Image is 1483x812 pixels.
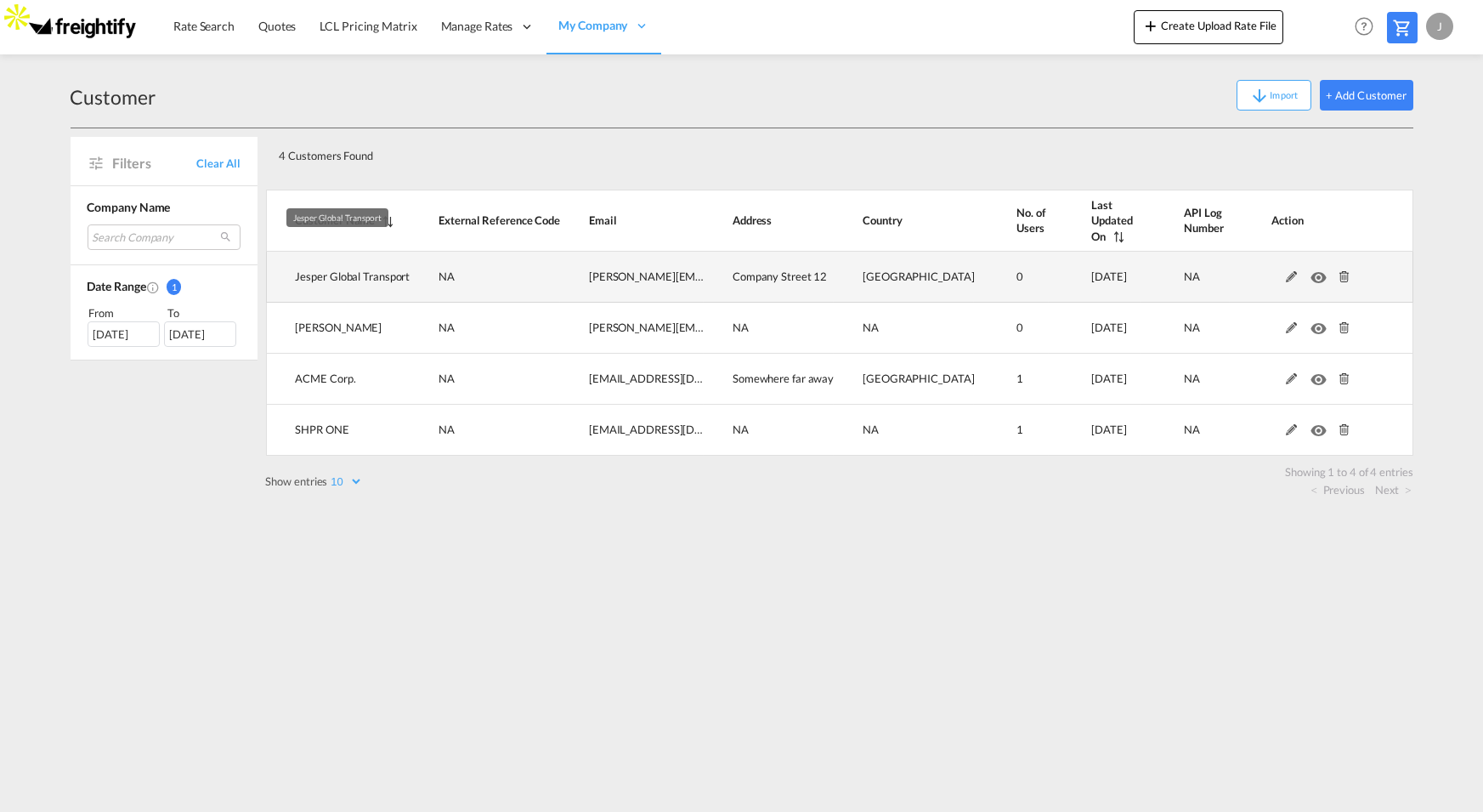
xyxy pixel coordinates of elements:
[296,372,356,385] span: ACME Corp.
[88,279,146,293] span: Date Range
[1184,372,1200,385] span: NA
[704,190,834,252] th: Address
[733,423,749,436] span: NA
[293,213,382,223] span: Jesper Global Transport
[410,405,560,456] td: NA
[410,354,560,405] td: NA
[560,190,704,252] th: Email
[589,423,773,436] span: [EMAIL_ADDRESS][DOMAIN_NAME]
[1230,190,1413,252] th: Action
[1016,423,1023,436] span: 1
[1091,270,1126,283] span: [DATE]
[589,372,773,385] span: [EMAIL_ADDRESS][DOMAIN_NAME]
[1049,354,1141,405] td: 2025-05-16
[560,252,704,303] td: jesper.johansen@freightify.com
[733,321,749,334] span: NA
[1184,321,1200,334] span: NA
[88,321,160,347] div: [DATE]
[863,423,879,436] span: NA
[296,423,349,436] span: SHPR ONE
[410,303,560,354] td: NA
[296,321,382,334] span: [PERSON_NAME]
[1049,405,1141,456] td: 2025-05-11
[834,354,974,405] td: Germany
[1091,423,1126,436] span: [DATE]
[974,190,1049,252] th: No. of Users
[266,190,410,252] th: Customer Name
[834,190,974,252] th: Country
[1249,86,1270,106] md-icon: icon-arrow-down
[1091,321,1126,334] span: [DATE]
[296,270,410,283] span: Jesper Global Transport
[1311,267,1333,279] md-icon: icon-eye
[439,321,455,334] span: NA
[560,405,704,456] td: testmy@customer.com
[1091,372,1126,385] span: [DATE]
[410,190,560,252] th: External Reference Code
[589,321,859,334] span: [PERSON_NAME][EMAIL_ADDRESS][DOMAIN_NAME]
[560,354,704,405] td: acmecorp@inter.net
[275,456,1413,480] div: Showing 1 to 4 of 4 entries
[1049,303,1141,354] td: 2025-07-24
[88,304,162,321] div: From
[1141,303,1229,354] td: NA
[439,270,455,283] span: NA
[1141,405,1229,456] td: NA
[327,474,363,489] select: Show entries
[974,303,1049,354] td: 0
[166,304,241,321] div: To
[1375,482,1412,497] a: Next
[410,252,560,303] td: NA
[1237,80,1311,111] button: icon-arrow-downImport
[704,252,834,303] td: Company Street 12
[589,270,859,283] span: [PERSON_NAME][EMAIL_ADDRESS][DOMAIN_NAME]
[1184,270,1200,283] span: NA
[196,156,240,171] span: Clear All
[704,405,834,456] td: NA
[704,354,834,405] td: Somewhere far away
[71,83,156,111] div: Customer
[266,405,410,456] td: SHPR ONE
[113,154,197,173] span: Filters
[439,372,455,385] span: NA
[863,372,974,385] span: [GEOGRAPHIC_DATA]
[863,321,879,334] span: NA
[1311,318,1333,330] md-icon: icon-eye
[88,200,171,214] span: Company Name
[974,252,1049,303] td: 0
[146,281,160,294] md-icon: Created On
[1310,482,1364,497] a: Previous
[733,270,827,283] span: Company Street 12
[1016,321,1023,334] span: 0
[1311,369,1333,381] md-icon: icon-eye
[88,304,241,347] span: From To [DATE][DATE]
[863,270,974,283] span: [GEOGRAPHIC_DATA]
[1184,423,1200,436] span: NA
[560,303,704,354] td: leidy@test.com
[439,423,455,436] span: NA
[1049,252,1141,303] td: 2025-09-12
[266,474,364,489] label: Show entries
[164,321,236,347] div: [DATE]
[167,279,182,295] span: 1
[1049,190,1141,252] th: Last Updated On
[834,252,974,303] td: Denmark
[1016,270,1023,283] span: 0
[733,372,834,385] span: Somewhere far away
[273,135,1293,170] div: 4 Customers Found
[974,354,1049,405] td: 1
[1016,372,1023,385] span: 1
[1311,420,1333,432] md-icon: icon-eye
[834,303,974,354] td: NA
[1141,190,1229,252] th: API Log Number
[834,405,974,456] td: NA
[266,354,410,405] td: ACME Corp.
[266,252,410,303] td: Jesper Global Transport
[974,405,1049,456] td: 1
[1320,80,1413,111] button: + Add Customer
[266,303,410,354] td: Leidy Consuegra
[1141,354,1229,405] td: NA
[1141,252,1229,303] td: NA
[704,303,834,354] td: NA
